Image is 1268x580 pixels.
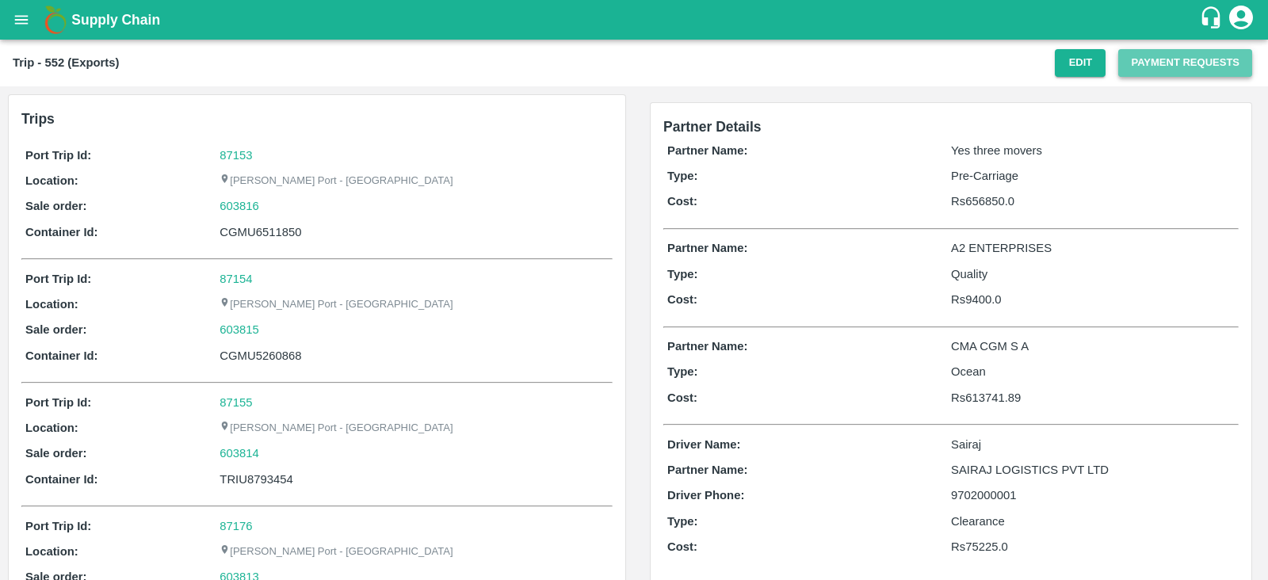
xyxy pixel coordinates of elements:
[71,9,1199,31] a: Supply Chain
[25,473,98,486] b: Container Id:
[667,340,747,353] b: Partner Name:
[951,538,1235,555] p: Rs 75225.0
[667,515,698,528] b: Type:
[25,447,87,460] b: Sale order:
[667,195,697,208] b: Cost:
[25,422,78,434] b: Location:
[220,396,252,409] a: 87155
[220,471,609,488] div: TRIU8793454
[25,298,78,311] b: Location:
[220,321,259,338] a: 603815
[25,200,87,212] b: Sale order:
[667,365,698,378] b: Type:
[220,273,252,285] a: 87154
[25,226,98,238] b: Container Id:
[667,170,698,182] b: Type:
[220,174,453,189] p: [PERSON_NAME] Port - [GEOGRAPHIC_DATA]
[951,363,1235,380] p: Ocean
[1199,6,1227,34] div: customer-support
[951,487,1235,504] p: 9702000001
[21,111,55,127] b: Trips
[40,4,71,36] img: logo
[951,265,1235,283] p: Quality
[220,520,252,532] a: 87176
[3,2,40,38] button: open drawer
[25,520,91,532] b: Port Trip Id:
[13,56,119,69] b: Trip - 552 (Exports)
[951,193,1235,210] p: Rs 656850.0
[25,149,91,162] b: Port Trip Id:
[25,273,91,285] b: Port Trip Id:
[220,149,252,162] a: 87153
[25,323,87,336] b: Sale order:
[25,174,78,187] b: Location:
[667,293,697,306] b: Cost:
[220,223,609,241] div: CGMU6511850
[220,445,259,462] a: 603814
[667,242,747,254] b: Partner Name:
[667,268,698,280] b: Type:
[663,119,762,135] span: Partner Details
[951,436,1235,453] p: Sairaj
[667,144,747,157] b: Partner Name:
[71,12,160,28] b: Supply Chain
[220,544,453,559] p: [PERSON_NAME] Port - [GEOGRAPHIC_DATA]
[951,291,1235,308] p: Rs 9400.0
[25,349,98,362] b: Container Id:
[1055,49,1106,77] button: Edit
[220,347,609,364] div: CGMU5260868
[951,513,1235,530] p: Clearance
[951,389,1235,406] p: Rs 613741.89
[951,142,1235,159] p: Yes three movers
[951,239,1235,257] p: A2 ENTERPRISES
[220,197,259,215] a: 603816
[667,391,697,404] b: Cost:
[951,167,1235,185] p: Pre-Carriage
[220,297,453,312] p: [PERSON_NAME] Port - [GEOGRAPHIC_DATA]
[667,438,740,451] b: Driver Name:
[1227,3,1255,36] div: account of current user
[951,338,1235,355] p: CMA CGM S A
[667,489,744,502] b: Driver Phone:
[667,540,697,553] b: Cost:
[951,461,1235,479] p: SAIRAJ LOGISTICS PVT LTD
[25,396,91,409] b: Port Trip Id:
[220,421,453,436] p: [PERSON_NAME] Port - [GEOGRAPHIC_DATA]
[25,545,78,558] b: Location:
[1118,49,1252,77] button: Payment Requests
[667,464,747,476] b: Partner Name:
